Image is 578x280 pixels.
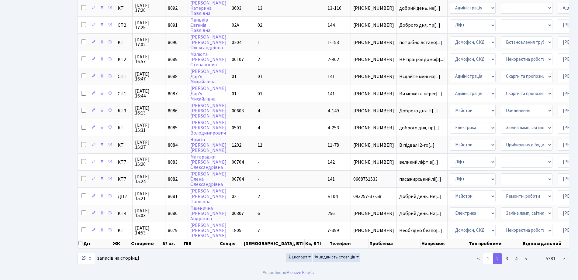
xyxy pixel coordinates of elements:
[190,222,227,239] a: [PERSON_NAME][PERSON_NAME][PERSON_NAME]
[190,68,227,85] a: [PERSON_NAME]Дар’яМихайлівна
[118,125,130,130] span: КТ
[353,194,394,199] span: 093257-37-58
[522,239,577,248] th: Відповідальний
[353,74,394,79] span: [PHONE_NUMBER]
[327,39,339,46] span: 1-153
[232,90,237,97] span: 01
[263,269,316,276] div: Розроблено .
[305,239,329,248] th: Кв, БТІ
[135,72,163,81] span: [DATE] 16:47
[135,140,163,150] span: [DATE] 15:27
[232,108,244,114] span: 00603
[232,227,241,234] span: 1805
[327,73,335,80] span: 141
[78,253,95,264] select: записів на сторінці
[118,57,130,62] span: КТ2
[168,210,178,217] span: 8080
[327,210,335,217] span: 256
[168,39,178,46] span: 8090
[327,125,339,131] span: 4-253
[118,177,130,182] span: КТ7
[313,253,360,262] button: Видимість стовпців
[288,254,307,260] span: Експорт
[135,191,163,201] span: [DATE] 15:21
[118,194,130,199] span: ДП2
[232,193,237,200] span: 02
[258,210,260,217] span: 6
[232,5,241,12] span: 3603
[78,239,112,248] th: Дії
[399,142,434,149] span: В підвалі 2-го[...]
[353,23,394,28] span: [PHONE_NUMBER]
[118,6,130,11] span: КТ
[258,5,262,12] span: 13
[118,91,130,96] span: СП1
[399,159,438,166] span: великий ліфт в[...]
[399,73,440,80] span: Нсдайте мені на[...]
[258,125,260,131] span: 4
[232,125,241,131] span: 0501
[118,74,130,79] span: СП1
[232,142,241,149] span: 1202
[168,22,178,29] span: 8091
[190,171,227,188] a: [PERSON_NAME]ОленаОлександрівна
[118,143,130,148] span: КТ
[232,56,244,63] span: 00107
[511,253,521,264] a: 4
[118,40,130,45] span: КТ
[232,22,239,29] span: 02А
[190,17,210,34] a: ПаньківЄвгеніяПавлівна
[183,239,220,248] th: ПІБ
[168,227,178,234] span: 8079
[135,89,163,98] span: [DATE] 16:44
[258,159,259,166] span: -
[118,228,130,233] span: КТ
[135,226,163,235] span: [DATE] 14:53
[327,159,335,166] span: 142
[135,106,163,115] span: [DATE] 16:13
[353,211,394,216] span: [PHONE_NUMBER]
[258,22,262,29] span: 02
[135,157,163,167] span: [DATE] 15:26
[112,239,130,248] th: ЖК
[258,176,259,183] span: -
[118,160,130,165] span: КТ7
[190,51,227,68] a: Малюта[PERSON_NAME]Степанович
[232,73,237,80] span: 01
[399,22,440,29] span: Доброго дня, тр[...]
[168,125,178,131] span: 8085
[353,57,394,62] span: [PHONE_NUMBER]
[327,56,339,63] span: 2-402
[399,193,441,200] span: Добрий день. Не[...]
[286,269,315,276] a: Massive Kinetic
[399,90,442,97] span: Ви можете перес[...]
[399,56,445,63] span: НЕ працює домоф[...]
[168,56,178,63] span: 8089
[353,143,394,148] span: [PHONE_NUMBER]
[399,176,441,183] span: пасажирський лі[...]
[286,253,313,262] button: Експорт
[258,90,262,97] span: 01
[168,5,178,12] span: 8092
[258,56,260,63] span: 2
[190,102,227,119] a: [PERSON_NAME][PERSON_NAME][PERSON_NAME]
[232,159,244,166] span: 00704
[118,23,130,28] span: СП2
[190,137,227,154] a: Яригін[PERSON_NAME][PERSON_NAME]
[168,193,178,200] span: 8081
[327,22,335,29] span: 144
[168,90,178,97] span: 8087
[353,91,394,96] span: [PHONE_NUMBER]
[327,227,339,234] span: 7-399
[258,73,262,80] span: 01
[353,40,394,45] span: [PHONE_NUMBER]
[258,108,260,114] span: 4
[329,239,369,248] th: Телефон
[168,73,178,80] span: 8088
[493,253,502,264] a: 2
[502,253,512,264] a: 3
[135,3,163,13] span: [DATE] 17:26
[258,39,260,46] span: 1
[258,193,260,200] span: 2
[353,6,394,11] span: [PHONE_NUMBER]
